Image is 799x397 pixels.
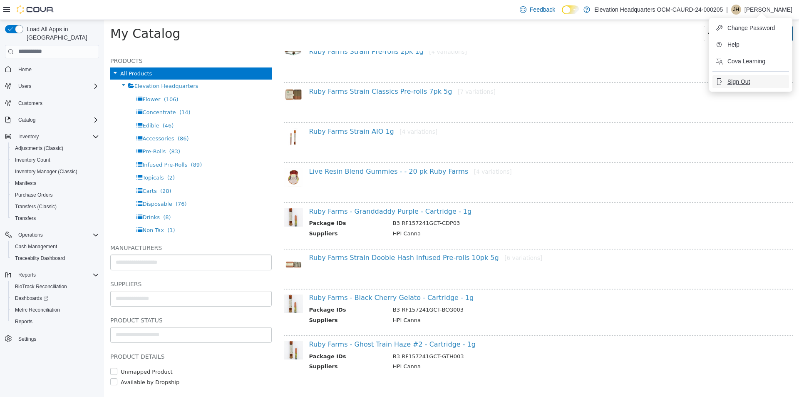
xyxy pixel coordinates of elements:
span: Home [18,66,32,73]
button: Traceabilty Dashboard [8,252,102,264]
small: [7 variations] [354,68,392,75]
button: Transfers (Classic) [8,201,102,212]
span: (46) [59,102,70,109]
th: Package IDs [205,286,283,296]
span: Carts [38,168,52,174]
span: Topicals [38,155,60,161]
span: Adjustments (Classic) [12,143,99,153]
a: Ruby Farms - Granddaddy Purple - Cartridge - 1g [205,187,368,195]
span: Traceabilty Dashboard [12,253,99,263]
span: Transfers (Classic) [15,203,57,210]
span: Reports [12,317,99,327]
button: Manifests [8,177,102,189]
span: Cash Management [12,242,99,252]
span: Edible [38,102,55,109]
button: Catalog [2,114,102,126]
button: Sign Out [712,75,789,88]
span: Reports [18,272,36,278]
span: Operations [15,230,99,240]
span: (14) [75,89,87,95]
h5: Product Details [6,332,168,342]
span: Customers [18,100,42,107]
th: Suppliers [205,296,283,307]
a: Dashboards [12,293,52,303]
span: Home [15,64,99,75]
span: Load All Apps in [GEOGRAPHIC_DATA] [23,25,99,42]
a: BioTrack Reconciliation [12,282,70,292]
img: Cova [17,5,54,14]
button: Operations [15,230,46,240]
span: Catalog [18,117,35,123]
p: | [726,5,728,15]
a: Live Resin Blend Gummies - - 20 pk Ruby Farms[4 variations] [205,147,408,155]
button: Reports [15,270,39,280]
span: Adjustments (Classic) [15,145,63,152]
span: Concentrate [38,89,72,95]
img: 150 [180,275,199,293]
small: [4 variations] [370,148,408,155]
span: Drinks [38,194,56,200]
small: [4 variations] [325,28,363,35]
p: Elevation Headquarters OCM-CAURD-24-000205 [594,5,723,15]
span: (83) [65,128,76,135]
a: Ruby Farms Strain Doobie Hash Infused Pre-rolls 10pk 5g[6 variations] [205,234,439,242]
td: B3 RF157241GCT-GTH003 [283,332,670,343]
span: Non Tax [38,207,60,213]
a: Dashboards [8,292,102,304]
a: Customers [15,98,46,108]
span: My Catalog [6,6,76,21]
span: Transfers [12,213,99,223]
span: (106) [60,76,74,82]
a: Ruby Farms - Black Cherry Gelato - Cartridge - 1g [205,274,370,282]
button: Transfers [8,212,102,224]
span: Inventory [18,133,39,140]
td: HPI Canna [283,210,670,220]
span: Feedback [530,5,555,14]
button: Operations [2,229,102,241]
span: Operations [18,232,43,238]
span: BioTrack Reconciliation [12,282,99,292]
h5: Suppliers [6,259,168,269]
a: Reports [12,317,36,327]
nav: Complex example [5,60,99,367]
button: Settings [2,332,102,345]
button: Users [2,80,102,92]
img: 150 [180,235,199,250]
span: Inventory Count [12,155,99,165]
span: Metrc Reconciliation [15,307,60,313]
span: Cova Learning [727,57,765,65]
span: Purchase Orders [15,192,53,198]
span: Dashboards [12,293,99,303]
span: Settings [18,336,36,342]
span: Settings [15,333,99,344]
span: Cash Management [15,243,57,250]
button: Cash Management [8,241,102,252]
span: (8) [59,194,67,200]
span: JH [733,5,739,15]
button: Inventory [15,132,42,142]
a: Adjustments (Classic) [12,143,67,153]
a: Ruby Farms Strain Classics Pre-rolls 7pk 5g[7 variations] [205,67,392,75]
button: Tools [600,6,632,21]
a: Traceabilty Dashboard [12,253,68,263]
a: Cash Management [12,242,60,252]
a: Home [15,65,35,75]
img: 150 [180,321,199,340]
span: BioTrack Reconciliation [15,283,67,290]
img: 150 [180,68,199,81]
td: HPI Canna [283,296,670,307]
a: Ruby Farms Strain AIO 1g[4 variations] [205,107,334,115]
a: Settings [15,334,40,344]
span: Pre-Rolls [38,128,62,135]
span: Inventory Manager (Classic) [12,167,99,177]
th: Suppliers [205,342,283,353]
span: Manifests [15,180,36,187]
button: Customers [2,97,102,109]
span: Accessories [38,115,70,122]
h5: Products [6,36,168,46]
a: Purchase Orders [12,190,56,200]
button: Inventory [2,131,102,142]
button: Adjustments (Classic) [8,142,102,154]
button: Change Password [712,21,789,35]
